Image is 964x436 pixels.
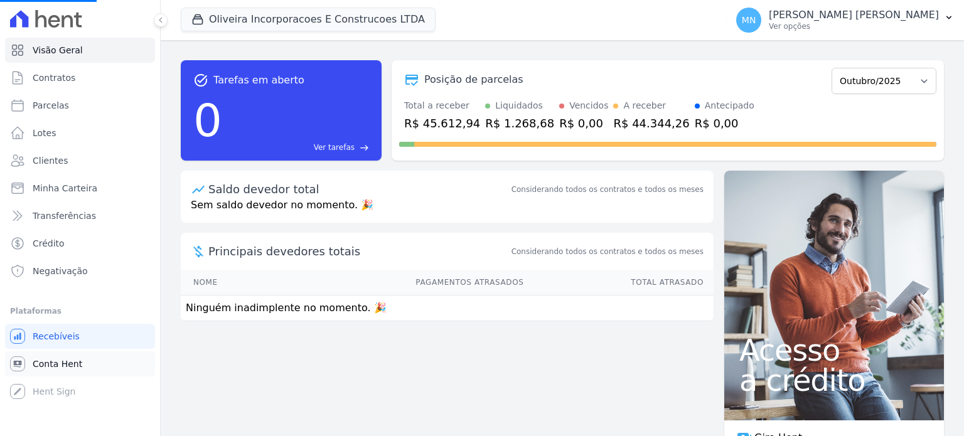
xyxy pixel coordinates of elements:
th: Pagamentos Atrasados [276,270,525,295]
a: Transferências [5,203,155,228]
span: Recebíveis [33,330,80,343]
a: Visão Geral [5,38,155,63]
a: Parcelas [5,93,155,118]
a: Negativação [5,258,155,284]
a: Crédito [5,231,155,256]
span: Minha Carteira [33,182,97,194]
div: R$ 0,00 [695,115,754,132]
div: 0 [193,88,222,153]
div: Considerando todos os contratos e todos os meses [511,184,704,195]
p: [PERSON_NAME] [PERSON_NAME] [769,9,939,21]
a: Clientes [5,148,155,173]
span: Conta Hent [33,358,82,370]
p: Ver opções [769,21,939,31]
span: Tarefas em aberto [213,73,304,88]
span: Parcelas [33,99,69,112]
div: Posição de parcelas [424,72,523,87]
span: Lotes [33,127,56,139]
span: Negativação [33,265,88,277]
div: R$ 1.268,68 [485,115,554,132]
div: R$ 44.344,26 [613,115,689,132]
span: Contratos [33,72,75,84]
div: Liquidados [495,99,543,112]
span: Ver tarefas [314,142,355,153]
span: a crédito [739,365,929,395]
a: Contratos [5,65,155,90]
th: Total Atrasado [524,270,714,295]
div: R$ 45.612,94 [404,115,480,132]
div: Total a receber [404,99,480,112]
div: R$ 0,00 [559,115,608,132]
a: Minha Carteira [5,176,155,201]
a: Ver tarefas east [227,142,369,153]
div: Vencidos [569,99,608,112]
button: MN [PERSON_NAME] [PERSON_NAME] Ver opções [726,3,964,38]
a: Conta Hent [5,351,155,376]
span: Acesso [739,335,929,365]
th: Nome [181,270,276,295]
div: Plataformas [10,304,150,319]
a: Lotes [5,120,155,146]
span: Considerando todos os contratos e todos os meses [511,246,704,257]
div: Saldo devedor total [208,181,509,198]
p: Sem saldo devedor no momento. 🎉 [181,198,714,223]
td: Ninguém inadimplente no momento. 🎉 [181,295,714,321]
button: Oliveira Incorporacoes E Construcoes LTDA [181,8,436,31]
span: Clientes [33,154,68,167]
span: Crédito [33,237,65,250]
span: east [360,143,369,152]
span: Visão Geral [33,44,83,56]
div: A receber [623,99,666,112]
span: Principais devedores totais [208,243,509,260]
span: task_alt [193,73,208,88]
span: MN [742,16,756,24]
span: Transferências [33,210,96,222]
div: Antecipado [705,99,754,112]
a: Recebíveis [5,324,155,349]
